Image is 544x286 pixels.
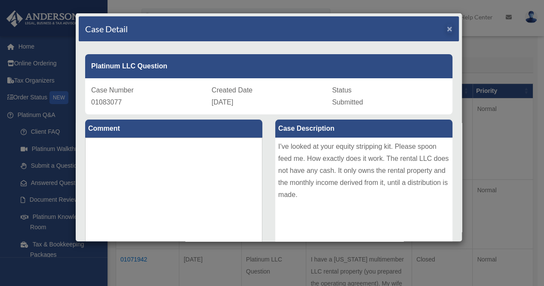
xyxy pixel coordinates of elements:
[332,86,351,94] span: Status
[275,138,452,267] div: I've looked at your equity stripping kit. Please spoon feed me. How exactly does it work. The ren...
[91,98,122,106] span: 01083077
[447,24,452,33] button: Close
[91,86,134,94] span: Case Number
[447,24,452,34] span: ×
[332,98,363,106] span: Submitted
[212,86,252,94] span: Created Date
[85,23,128,35] h4: Case Detail
[85,120,262,138] label: Comment
[85,54,452,78] div: Platinum LLC Question
[212,98,233,106] span: [DATE]
[275,120,452,138] label: Case Description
